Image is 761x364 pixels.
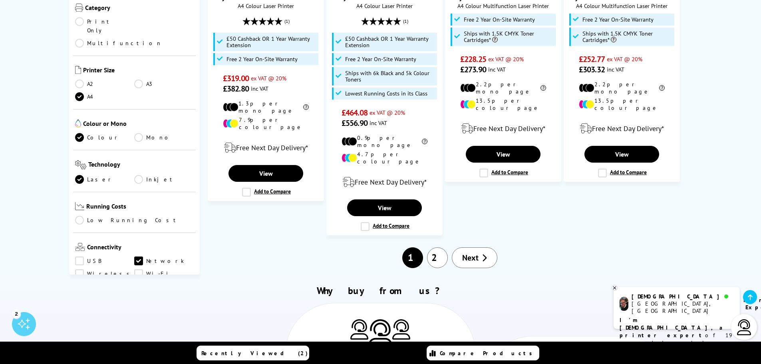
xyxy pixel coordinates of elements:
span: inc VAT [607,66,624,73]
li: 7.9p per colour page [223,116,309,131]
img: Printer Experts [350,319,368,340]
span: £228.25 [460,54,486,64]
a: A4 [75,92,135,101]
label: Add to Compare [479,169,528,177]
li: 2.2p per mono page [460,81,546,95]
img: Running Costs [75,202,85,211]
span: (1) [403,14,408,29]
a: Wi-Fi Direct [134,269,194,278]
img: Category [75,4,83,12]
span: Technology [88,160,194,171]
span: ex VAT @ 20% [607,55,642,63]
span: Free 2 Year On-Site Warranty [464,16,535,23]
a: 2 [427,247,448,268]
img: Colour or Mono [75,119,81,127]
a: Laser [75,175,135,184]
span: £303.32 [579,64,605,75]
div: modal_delivery [568,117,676,140]
span: Free 2 Year On-Site Warranty [582,16,654,23]
span: £464.08 [342,107,368,118]
span: Printer Size [83,66,194,76]
span: £50 Cashback OR 1 Year Warranty Extension [227,36,317,48]
a: Recently Viewed (2) [197,346,309,360]
li: 13.5p per colour page [579,97,665,111]
span: Free 2 Year On-Site Warranty [345,56,416,62]
span: £273.90 [460,64,486,75]
span: Colour or Mono [83,119,194,129]
a: Print Only [75,17,135,35]
span: Ships with 1.5K CMYK Toner Cartridges* [464,30,554,43]
li: 2.2p per mono page [579,81,665,95]
a: View [228,165,303,182]
a: Mono [134,133,194,142]
a: View [347,199,421,216]
b: I'm [DEMOGRAPHIC_DATA], a printer expert [620,316,725,339]
span: Next [462,253,479,263]
span: Category [85,4,194,13]
span: A4 Colour Laser Printer [331,2,438,10]
a: Multifunction [75,39,162,48]
span: (1) [284,14,290,29]
div: [GEOGRAPHIC_DATA], [GEOGRAPHIC_DATA] [632,300,733,314]
a: Network [134,257,194,265]
span: ex VAT @ 20% [488,55,524,63]
h2: Why buy from us? [84,284,678,297]
span: A4 Colour Multifunction Laser Printer [449,2,557,10]
div: 2 [12,309,21,318]
span: Compare Products [440,350,536,357]
span: Recently Viewed (2) [201,350,308,357]
a: USB [75,257,135,265]
span: £252.77 [579,54,605,64]
a: Colour [75,133,135,142]
span: inc VAT [488,66,506,73]
label: Add to Compare [598,169,647,177]
img: Printer Experts [368,319,392,347]
span: £50 Cashback OR 1 Year Warranty Extension [345,36,435,48]
a: Low Running Cost [75,216,194,225]
p: of 19 years! I can help you choose the right product [620,316,734,362]
span: Free 2 Year On-Site Warranty [227,56,298,62]
span: Ships with 6k Black and 5k Colour Toners [345,70,435,83]
a: A3 [134,80,194,88]
li: 0.9p per mono page [342,134,427,149]
label: Add to Compare [361,222,409,231]
div: modal_delivery [331,171,438,193]
span: Ships with 1.5K CMYK Toner Cartridges* [582,30,673,43]
span: inc VAT [370,119,387,127]
div: [DEMOGRAPHIC_DATA] [632,293,733,300]
a: Next [452,247,497,268]
span: £382.80 [223,84,249,94]
li: 4.7p per colour page [342,151,427,165]
a: Wireless [75,269,135,278]
a: View [584,146,659,163]
span: £556.90 [342,118,368,128]
a: Inkjet [134,175,194,184]
span: A4 Colour Multifunction Laser Printer [568,2,676,10]
a: Compare Products [427,346,539,360]
span: Lowest Running Costs in its Class [345,90,427,97]
img: user-headset-light.svg [736,319,752,335]
span: £319.00 [223,73,249,84]
span: ex VAT @ 20% [251,74,286,82]
span: ex VAT @ 20% [370,109,405,116]
li: 13.5p per colour page [460,97,546,111]
li: 1.3p per mono page [223,100,309,114]
span: Connectivity [87,243,194,253]
img: Printer Size [75,66,81,74]
img: Connectivity [75,243,85,251]
label: Add to Compare [242,188,291,197]
span: inc VAT [251,85,268,92]
div: modal_delivery [212,137,320,159]
a: View [466,146,540,163]
a: A2 [75,80,135,88]
img: chris-livechat.png [620,297,628,311]
span: Running Costs [86,202,194,212]
span: A4 Colour Laser Printer [212,2,320,10]
img: Technology [75,160,87,169]
div: modal_delivery [449,117,557,140]
img: Printer Experts [392,319,410,340]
